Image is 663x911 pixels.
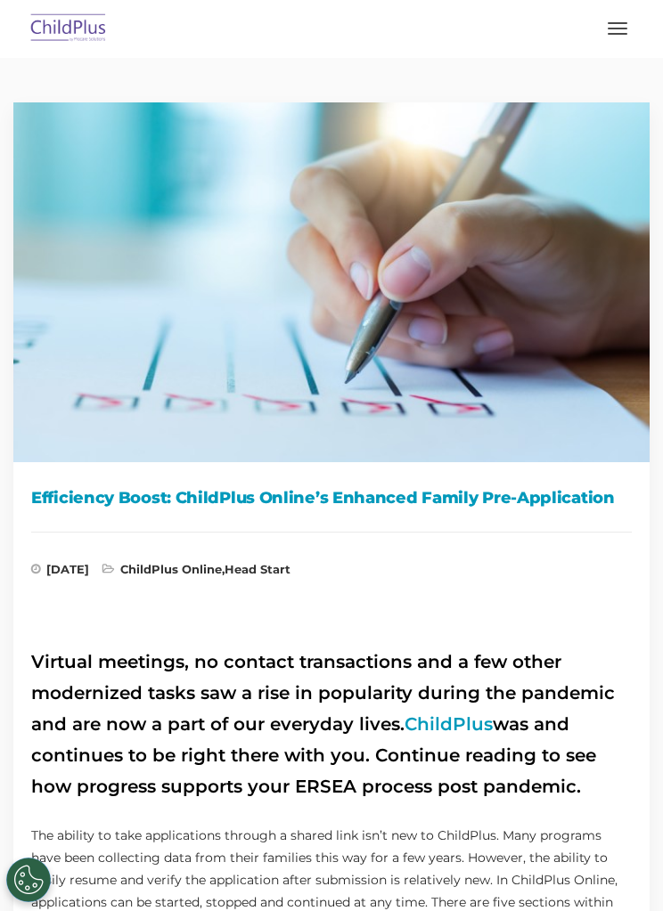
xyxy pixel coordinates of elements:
[6,858,51,902] button: Cookies Settings
[27,8,110,50] img: ChildPlus by Procare Solutions
[102,564,291,582] span: ,
[31,647,632,802] h2: Virtual meetings, no contact transactions and a few other modernized tasks saw a rise in populari...
[31,484,632,511] h1: Efficiency Boost: ChildPlus Online’s Enhanced Family Pre-Application
[120,562,222,576] a: ChildPlus Online
[31,564,89,582] span: [DATE]
[405,713,493,735] a: ChildPlus
[225,562,291,576] a: Head Start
